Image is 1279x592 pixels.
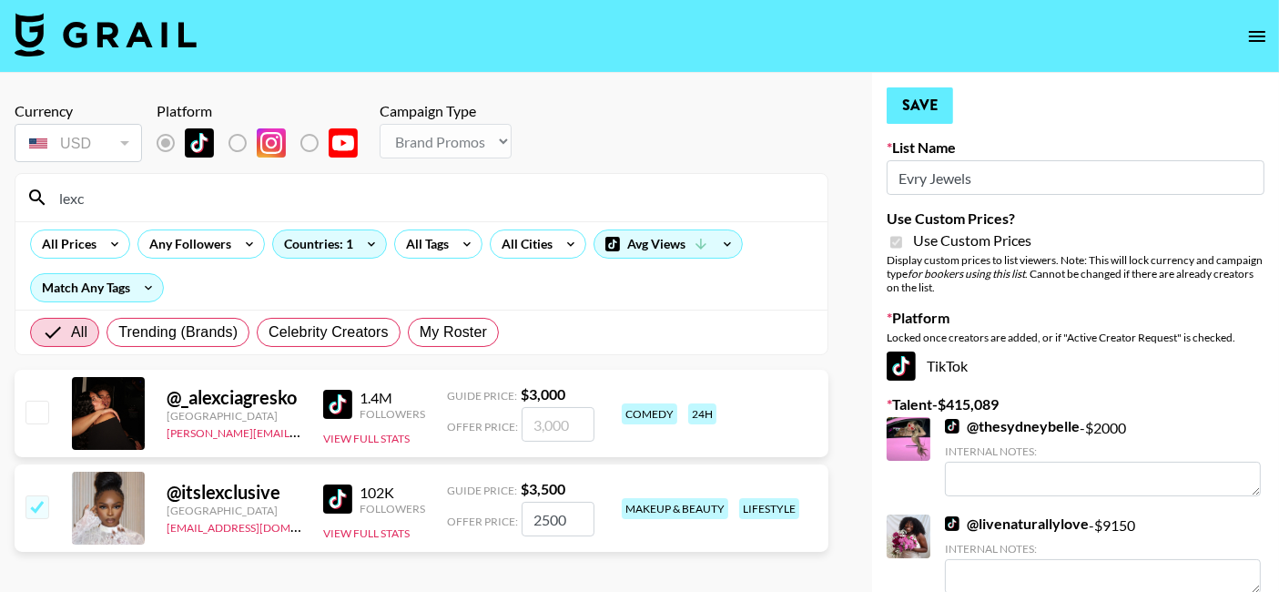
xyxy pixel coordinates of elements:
[522,502,594,536] input: 3,500
[118,322,238,343] span: Trending (Brands)
[185,128,214,158] img: TikTok
[15,120,142,166] div: Currency is locked to USD
[447,420,518,434] span: Offer Price:
[157,124,372,162] div: List locked to TikTok.
[420,322,487,343] span: My Roster
[887,331,1264,344] div: Locked once creators are added, or if "Active Creator Request" is checked.
[522,407,594,442] input: 3,000
[48,183,817,212] input: Search by User Name
[887,395,1264,413] label: Talent - $ 415,089
[887,209,1264,228] label: Use Custom Prices?
[594,230,742,258] div: Avg Views
[887,309,1264,327] label: Platform
[887,352,916,381] img: TikTok
[945,542,1261,556] div: Internal Notes:
[360,389,425,407] div: 1.4M
[739,498,799,519] div: lifestyle
[167,517,350,535] a: [EMAIL_ADDRESS][DOMAIN_NAME]
[945,417,1261,496] div: - $ 2000
[622,403,677,424] div: comedy
[447,515,518,528] span: Offer Price:
[887,138,1264,157] label: List Name
[323,390,352,419] img: TikTok
[447,389,517,403] span: Guide Price:
[395,230,452,258] div: All Tags
[157,102,372,120] div: Platform
[945,444,1261,458] div: Internal Notes:
[167,504,301,517] div: [GEOGRAPHIC_DATA]
[269,322,389,343] span: Celebrity Creators
[1239,18,1275,55] button: open drawer
[31,230,100,258] div: All Prices
[887,87,953,124] button: Save
[688,403,716,424] div: 24h
[323,485,352,514] img: TikTok
[138,230,235,258] div: Any Followers
[323,432,410,445] button: View Full Stats
[329,128,358,158] img: YouTube
[380,102,512,120] div: Campaign Type
[31,274,163,301] div: Match Any Tags
[323,526,410,540] button: View Full Stats
[167,386,301,409] div: @ _alexciagresko
[167,409,301,423] div: [GEOGRAPHIC_DATA]
[257,128,286,158] img: Instagram
[887,253,1264,294] div: Display custom prices to list viewers. Note: This will lock currency and campaign type . Cannot b...
[360,484,425,502] div: 102K
[491,230,556,258] div: All Cities
[945,419,959,434] img: TikTok
[521,480,565,497] strong: $ 3,500
[945,417,1080,435] a: @thesydneybelle
[521,385,565,403] strong: $ 3,000
[71,322,87,343] span: All
[360,407,425,421] div: Followers
[18,128,138,159] div: USD
[622,498,728,519] div: makeup & beauty
[15,102,142,120] div: Currency
[945,515,1089,533] a: @livenaturallylove
[908,267,1025,281] em: for bookers using this list
[15,13,197,56] img: Grail Talent
[167,481,301,504] div: @ itslexclusive
[167,423,436,440] a: [PERSON_NAME][EMAIL_ADDRESS][DOMAIN_NAME]
[945,516,959,531] img: TikTok
[447,484,517,497] span: Guide Price:
[913,231,1031,250] span: Use Custom Prices
[887,352,1264,381] div: TikTok
[273,230,386,258] div: Countries: 1
[360,502,425,515] div: Followers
